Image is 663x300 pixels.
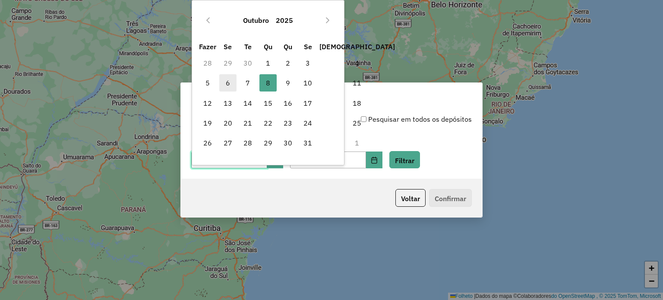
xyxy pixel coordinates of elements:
[304,42,312,51] font: Se
[203,119,212,127] font: 19
[278,93,298,113] td: 16
[318,73,396,93] td: 11
[264,139,272,147] font: 29
[319,42,395,51] font: [DEMOGRAPHIC_DATA]
[278,113,298,133] td: 23
[264,42,272,51] font: Qu
[198,93,218,113] td: 12
[303,119,312,127] font: 24
[218,73,238,93] td: 6
[318,133,396,153] td: 1
[246,79,250,87] font: 7
[258,113,278,133] td: 22
[266,79,270,87] font: 8
[264,99,272,107] font: 15
[198,113,218,133] td: 19
[199,42,216,51] font: Fazer
[243,119,252,127] font: 21
[368,115,472,123] font: Pesquisar em todos os depósitos
[198,133,218,153] td: 26
[278,133,298,153] td: 30
[303,79,312,87] font: 10
[226,79,230,87] font: 6
[244,42,252,51] font: Te
[303,99,312,107] font: 17
[389,151,420,169] button: Filtrar
[198,53,218,73] td: 28
[318,53,396,73] td: 4
[395,189,426,207] button: Voltar
[198,73,218,93] td: 5
[366,152,382,169] button: Escolha a data
[284,119,292,127] font: 23
[303,139,312,147] font: 31
[258,53,278,73] td: 1
[318,93,396,113] td: 18
[353,79,361,87] font: 11
[224,99,232,107] font: 13
[298,133,318,153] td: 31
[218,53,238,73] td: 29
[218,93,238,113] td: 13
[243,139,252,147] font: 28
[243,99,252,107] font: 14
[258,133,278,153] td: 29
[266,59,270,67] font: 1
[238,113,258,133] td: 21
[218,133,238,153] td: 27
[395,156,414,164] font: Filtrar
[224,139,232,147] font: 27
[306,59,310,67] font: 3
[238,73,258,93] td: 7
[264,119,272,127] font: 22
[298,113,318,133] td: 24
[321,13,335,27] button: Próximo mês
[203,99,212,107] font: 12
[401,194,420,203] font: Voltar
[298,93,318,113] td: 17
[238,133,258,153] td: 28
[353,119,361,127] font: 25
[298,53,318,73] td: 3
[318,113,396,133] td: 25
[284,42,292,51] font: Qu
[286,79,290,87] font: 9
[276,16,293,25] font: 2025
[278,53,298,73] td: 2
[205,79,210,87] font: 5
[284,99,292,107] font: 16
[240,10,272,31] button: Escolha o mês
[272,10,297,31] button: Escolha o ano
[203,139,212,147] font: 26
[353,99,361,107] font: 18
[238,53,258,73] td: 30
[258,73,278,93] td: 8
[238,93,258,113] td: 14
[201,13,215,27] button: Mês anterior
[243,16,269,25] font: Outubro
[298,73,318,93] td: 10
[224,42,232,51] font: Se
[286,59,290,67] font: 2
[218,113,238,133] td: 20
[284,139,292,147] font: 30
[278,73,298,93] td: 9
[224,119,232,127] font: 20
[258,93,278,113] td: 15
[355,59,359,67] font: 4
